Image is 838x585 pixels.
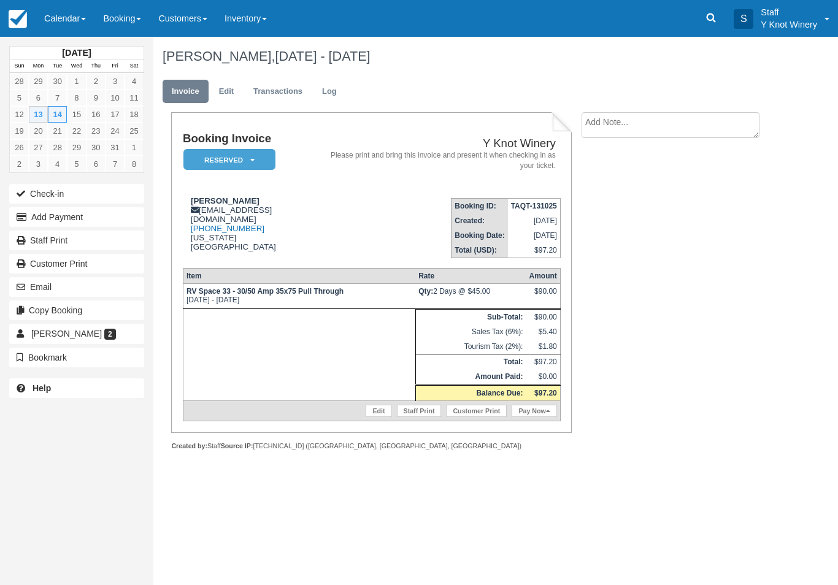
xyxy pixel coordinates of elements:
[210,80,243,104] a: Edit
[48,90,67,106] a: 7
[163,49,773,64] h1: [PERSON_NAME],
[106,123,125,139] a: 24
[10,73,29,90] a: 28
[508,228,561,243] td: [DATE]
[415,324,526,339] td: Sales Tax (6%):
[125,139,144,156] a: 1
[48,59,67,73] th: Tue
[534,389,557,397] strong: $97.20
[191,196,259,205] strong: [PERSON_NAME]
[275,48,370,64] span: [DATE] - [DATE]
[48,73,67,90] a: 30
[106,90,125,106] a: 10
[508,243,561,258] td: $97.20
[366,405,391,417] a: Edit
[183,269,415,284] th: Item
[86,90,106,106] a: 9
[186,287,344,296] strong: RV Space 33 - 30/50 Amp 35x75 Pull Through
[183,148,271,171] a: Reserved
[67,59,86,73] th: Wed
[508,213,561,228] td: [DATE]
[48,106,67,123] a: 14
[125,73,144,90] a: 4
[761,18,817,31] p: Y Knot Winery
[529,287,556,305] div: $90.00
[10,59,29,73] th: Sun
[106,139,125,156] a: 31
[171,442,572,451] div: Staff [TECHNICAL_ID] ([GEOGRAPHIC_DATA], [GEOGRAPHIC_DATA], [GEOGRAPHIC_DATA])
[125,90,144,106] a: 11
[9,277,144,297] button: Email
[183,284,415,309] td: [DATE] - [DATE]
[67,123,86,139] a: 22
[48,139,67,156] a: 28
[48,123,67,139] a: 21
[452,199,508,214] th: Booking ID:
[9,184,144,204] button: Check-in
[171,442,207,449] strong: Created by:
[67,139,86,156] a: 29
[67,73,86,90] a: 1
[415,385,526,401] th: Balance Due:
[29,156,48,172] a: 3
[761,6,817,18] p: Staff
[526,324,560,339] td: $5.40
[106,156,125,172] a: 7
[106,73,125,90] a: 3
[10,90,29,106] a: 5
[10,156,29,172] a: 2
[9,324,144,343] a: [PERSON_NAME] 2
[526,310,560,325] td: $90.00
[9,254,144,273] a: Customer Print
[86,73,106,90] a: 2
[29,123,48,139] a: 20
[221,442,253,449] strong: Source IP:
[526,354,560,370] td: $97.20
[86,139,106,156] a: 30
[86,123,106,139] a: 23
[125,59,144,73] th: Sat
[452,243,508,258] th: Total (USD):
[183,132,326,145] h1: Booking Invoice
[9,300,144,320] button: Copy Booking
[511,202,557,210] strong: TAQT-131025
[512,405,556,417] a: Pay Now
[331,150,556,171] address: Please print and bring this invoice and present it when checking in as your ticket.
[9,348,144,367] button: Bookmark
[125,123,144,139] a: 25
[62,48,91,58] strong: [DATE]
[415,269,526,284] th: Rate
[313,80,346,104] a: Log
[125,156,144,172] a: 8
[452,213,508,228] th: Created:
[163,80,209,104] a: Invoice
[29,59,48,73] th: Mon
[48,156,67,172] a: 4
[125,106,144,123] a: 18
[86,106,106,123] a: 16
[9,231,144,250] a: Staff Print
[415,369,526,385] th: Amount Paid:
[415,310,526,325] th: Sub-Total:
[29,73,48,90] a: 29
[526,369,560,385] td: $0.00
[33,383,51,393] b: Help
[415,339,526,354] td: Tourism Tax (2%):
[734,9,753,29] div: S
[9,207,144,227] button: Add Payment
[244,80,312,104] a: Transactions
[31,329,102,338] span: [PERSON_NAME]
[86,156,106,172] a: 6
[67,156,86,172] a: 5
[86,59,106,73] th: Thu
[446,405,507,417] a: Customer Print
[526,339,560,354] td: $1.80
[10,139,29,156] a: 26
[415,284,526,309] td: 2 Days @ $45.00
[29,106,48,123] a: 13
[183,149,275,170] em: Reserved
[104,329,116,340] span: 2
[106,59,125,73] th: Fri
[526,269,560,284] th: Amount
[10,106,29,123] a: 12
